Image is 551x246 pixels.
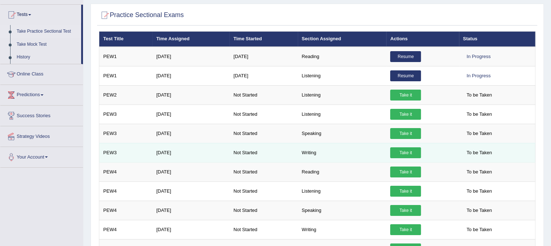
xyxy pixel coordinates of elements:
span: To be Taken [463,205,496,216]
td: Writing [298,143,387,162]
span: To be Taken [463,147,496,158]
td: [DATE] [152,181,229,201]
span: To be Taken [463,167,496,177]
a: Take it [390,205,421,216]
th: Section Assigned [298,32,387,47]
a: Strategy Videos [0,126,83,144]
td: [DATE] [229,66,297,85]
td: Not Started [229,181,297,201]
td: Reading [298,162,387,181]
td: [DATE] [229,47,297,66]
td: [DATE] [152,66,229,85]
td: Not Started [229,124,297,143]
td: Listening [298,104,387,124]
td: Listening [298,181,387,201]
td: PEW3 [99,124,153,143]
div: In Progress [463,51,494,62]
td: Listening [298,66,387,85]
a: Success Stories [0,106,83,124]
a: Tests [0,5,81,23]
td: [DATE] [152,143,229,162]
td: PEW2 [99,85,153,104]
td: [DATE] [152,162,229,181]
td: Not Started [229,104,297,124]
td: Listening [298,85,387,104]
td: [DATE] [152,47,229,66]
a: Take it [390,186,421,197]
th: Time Started [229,32,297,47]
td: Not Started [229,143,297,162]
a: History [13,51,81,64]
th: Status [459,32,535,47]
span: To be Taken [463,128,496,139]
a: Predictions [0,85,83,103]
a: Online Class [0,64,83,82]
a: Take it [390,224,421,235]
td: Reading [298,47,387,66]
td: PEW1 [99,47,153,66]
td: [DATE] [152,220,229,239]
div: In Progress [463,70,494,81]
td: [DATE] [152,124,229,143]
td: PEW3 [99,143,153,162]
td: PEW4 [99,181,153,201]
td: Speaking [298,124,387,143]
td: PEW4 [99,162,153,181]
a: Take Practice Sectional Test [13,25,81,38]
span: To be Taken [463,90,496,101]
th: Actions [386,32,459,47]
td: PEW4 [99,220,153,239]
a: Your Account [0,147,83,165]
a: Resume [390,70,421,81]
span: To be Taken [463,109,496,120]
td: [DATE] [152,85,229,104]
td: [DATE] [152,104,229,124]
td: Not Started [229,201,297,220]
td: PEW4 [99,201,153,220]
span: To be Taken [463,186,496,197]
th: Time Assigned [152,32,229,47]
td: [DATE] [152,201,229,220]
td: Speaking [298,201,387,220]
a: Take it [390,128,421,139]
td: Not Started [229,162,297,181]
span: To be Taken [463,224,496,235]
td: Not Started [229,220,297,239]
td: Writing [298,220,387,239]
a: Take it [390,109,421,120]
td: Not Started [229,85,297,104]
a: Take it [390,167,421,177]
td: PEW1 [99,66,153,85]
td: PEW3 [99,104,153,124]
th: Test Title [99,32,153,47]
h2: Practice Sectional Exams [99,10,184,21]
a: Resume [390,51,421,62]
a: Take it [390,147,421,158]
a: Take Mock Test [13,38,81,51]
a: Take it [390,90,421,101]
